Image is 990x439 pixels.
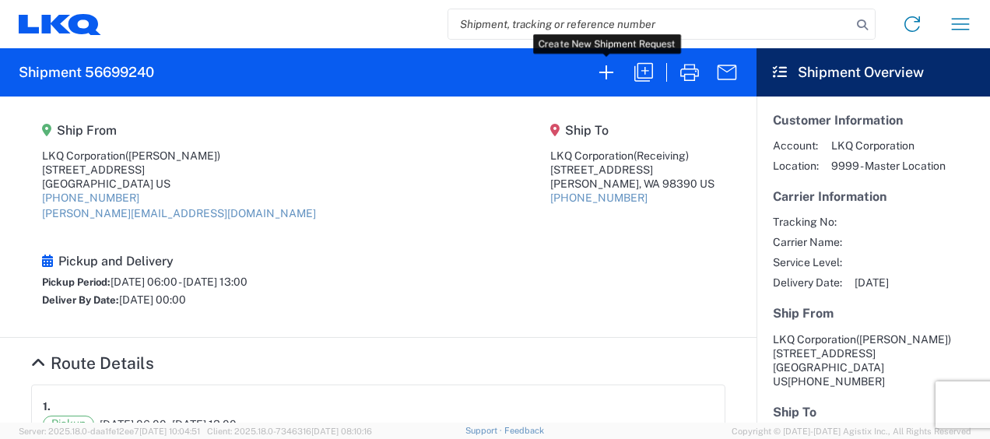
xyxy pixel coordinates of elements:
[311,427,372,436] span: [DATE] 08:10:16
[773,333,856,346] span: LKQ Corporation
[773,215,842,229] span: Tracking No:
[139,427,200,436] span: [DATE] 10:04:51
[19,427,200,436] span: Server: 2025.18.0-daa1fe12ee7
[111,276,247,288] span: [DATE] 06:00 - [DATE] 13:00
[42,177,316,191] div: [GEOGRAPHIC_DATA] US
[19,63,154,82] h2: Shipment 56699240
[42,207,316,219] a: [PERSON_NAME][EMAIL_ADDRESS][DOMAIN_NAME]
[788,375,885,388] span: [PHONE_NUMBER]
[207,427,372,436] span: Client: 2025.18.0-7346316
[550,149,714,163] div: LKQ Corporation
[31,353,154,373] a: Hide Details
[773,306,974,321] h5: Ship From
[43,396,51,416] strong: 1.
[831,159,946,173] span: 9999 - Master Location
[773,189,974,204] h5: Carrier Information
[773,405,974,420] h5: Ship To
[550,177,714,191] div: [PERSON_NAME], WA 98390 US
[42,294,119,306] span: Deliver By Date:
[42,163,316,177] div: [STREET_ADDRESS]
[42,254,247,269] h5: Pickup and Delivery
[125,149,220,162] span: ([PERSON_NAME])
[504,426,544,435] a: Feedback
[42,149,316,163] div: LKQ Corporation
[773,159,819,173] span: Location:
[42,276,111,288] span: Pickup Period:
[856,333,951,346] span: ([PERSON_NAME])
[550,163,714,177] div: [STREET_ADDRESS]
[855,276,889,290] span: [DATE]
[100,417,237,431] span: [DATE] 06:00 - [DATE] 13:00
[773,113,974,128] h5: Customer Information
[773,139,819,153] span: Account:
[773,235,842,249] span: Carrier Name:
[773,332,974,388] address: [GEOGRAPHIC_DATA] US
[42,123,316,138] h5: Ship From
[43,416,94,433] span: Pickup
[757,48,990,97] header: Shipment Overview
[773,276,842,290] span: Delivery Date:
[448,9,851,39] input: Shipment, tracking or reference number
[550,191,648,204] a: [PHONE_NUMBER]
[732,424,971,438] span: Copyright © [DATE]-[DATE] Agistix Inc., All Rights Reserved
[773,255,842,269] span: Service Level:
[550,123,714,138] h5: Ship To
[831,139,946,153] span: LKQ Corporation
[773,347,876,360] span: [STREET_ADDRESS]
[42,191,139,204] a: [PHONE_NUMBER]
[634,149,689,162] span: (Receiving)
[119,293,186,306] span: [DATE] 00:00
[465,426,504,435] a: Support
